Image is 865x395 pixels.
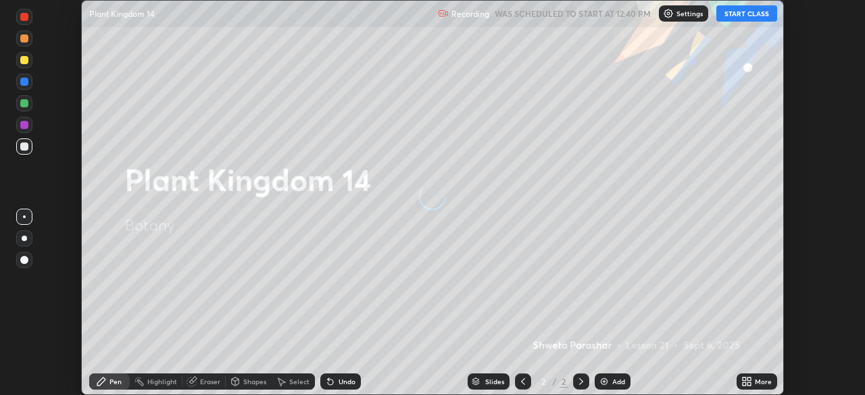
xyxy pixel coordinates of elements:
img: recording.375f2c34.svg [438,8,449,19]
div: Pen [109,378,122,385]
div: Eraser [200,378,220,385]
div: Add [612,378,625,385]
div: Shapes [243,378,266,385]
div: 2 [537,377,550,386]
div: / [553,377,557,386]
div: More [755,378,772,385]
p: Plant Kingdom 14 [89,8,155,19]
img: class-settings-icons [663,8,674,19]
h5: WAS SCHEDULED TO START AT 12:40 PM [495,7,651,20]
p: Recording [451,9,489,19]
div: Slides [485,378,504,385]
div: Highlight [147,378,177,385]
img: add-slide-button [599,376,610,387]
div: Select [289,378,310,385]
p: Settings [676,10,703,17]
div: 2 [560,375,568,388]
div: Undo [339,378,355,385]
button: START CLASS [716,5,777,22]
